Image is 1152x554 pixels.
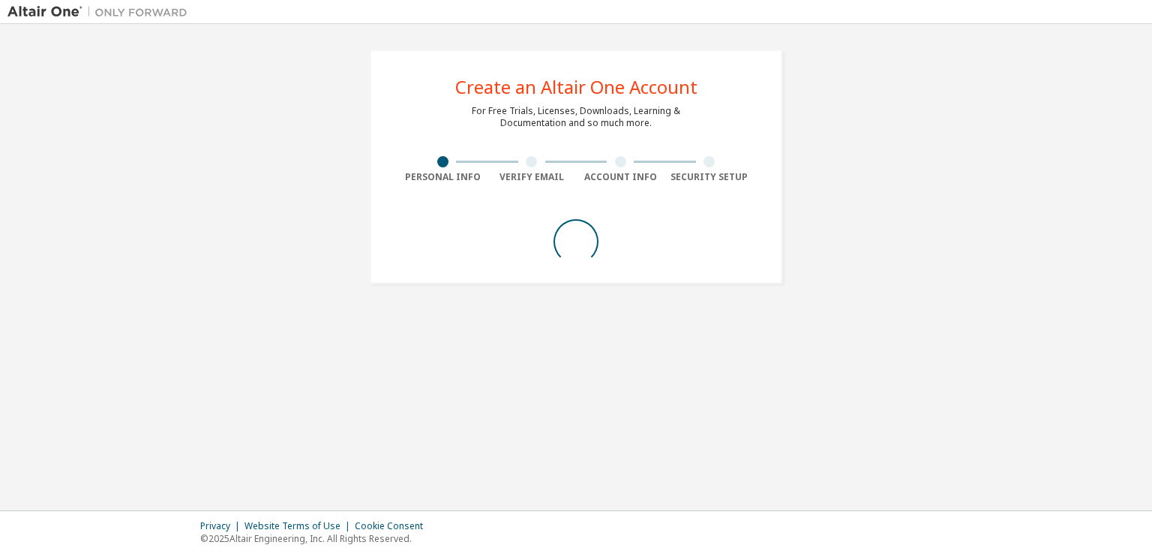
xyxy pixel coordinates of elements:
[200,532,432,545] p: © 2025 Altair Engineering, Inc. All Rights Reserved.
[665,171,754,183] div: Security Setup
[487,171,577,183] div: Verify Email
[472,105,680,129] div: For Free Trials, Licenses, Downloads, Learning & Documentation and so much more.
[398,171,487,183] div: Personal Info
[200,520,244,532] div: Privacy
[244,520,355,532] div: Website Terms of Use
[355,520,432,532] div: Cookie Consent
[576,171,665,183] div: Account Info
[455,78,697,96] div: Create an Altair One Account
[7,5,195,20] img: Altair One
